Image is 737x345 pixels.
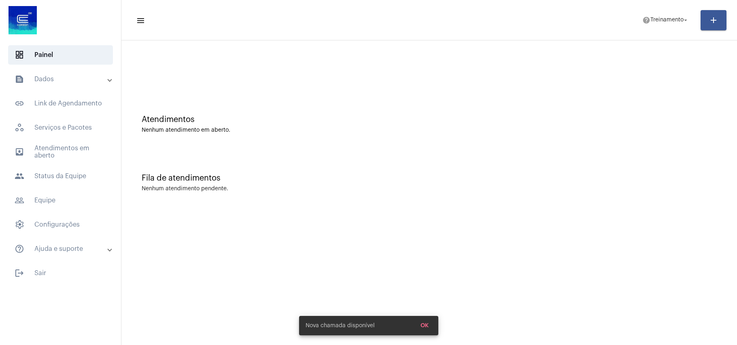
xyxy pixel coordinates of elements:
[637,12,694,28] button: Treinamento
[8,191,113,210] span: Equipe
[8,118,113,137] span: Serviços e Pacotes
[8,45,113,65] span: Painel
[8,166,113,186] span: Status da Equipe
[414,318,435,333] button: OK
[142,127,717,133] div: Nenhum atendimento em aberto.
[142,186,228,192] div: Nenhum atendimento pendente.
[15,220,24,229] span: sidenav icon
[15,74,108,84] mat-panel-title: Dados
[142,115,717,124] div: Atendimentos
[142,174,717,183] div: Fila de atendimentos
[709,15,718,25] mat-icon: add
[15,244,24,254] mat-icon: sidenav icon
[650,17,684,23] span: Treinamento
[6,4,39,36] img: d4669ae0-8c07-2337-4f67-34b0df7f5ae4.jpeg
[15,171,24,181] mat-icon: sidenav icon
[8,142,113,162] span: Atendimentos em aberto
[15,268,24,278] mat-icon: sidenav icon
[15,50,24,60] span: sidenav icon
[8,263,113,283] span: Sair
[421,323,429,328] span: OK
[306,322,375,330] span: Nova chamada disponível
[15,123,24,133] span: sidenav icon
[15,196,24,205] mat-icon: sidenav icon
[642,16,650,24] mat-icon: help
[5,239,121,259] mat-expansion-panel-header: sidenav iconAjuda e suporte
[5,69,121,89] mat-expansion-panel-header: sidenav iconDados
[15,99,24,108] mat-icon: sidenav icon
[682,17,689,24] mat-icon: arrow_drop_down
[15,147,24,157] mat-icon: sidenav icon
[15,244,108,254] mat-panel-title: Ajuda e suporte
[15,74,24,84] mat-icon: sidenav icon
[8,215,113,234] span: Configurações
[136,16,144,25] mat-icon: sidenav icon
[8,94,113,113] span: Link de Agendamento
